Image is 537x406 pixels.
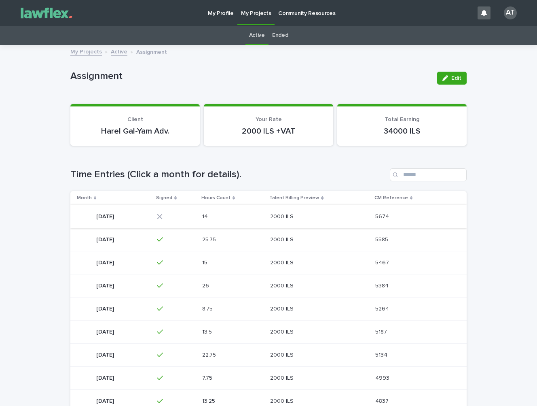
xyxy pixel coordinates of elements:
p: 5674 [375,212,391,220]
p: 7.75 [202,373,214,382]
p: 2000 ILS [270,350,295,359]
p: Month [77,193,92,202]
p: 5384 [375,281,390,289]
span: Edit [451,75,461,81]
p: CM Reference [374,193,408,202]
p: [DATE] [96,304,116,312]
span: Total Earning [385,117,419,122]
p: 4993 [375,373,391,382]
p: 2000 ILS [270,258,295,266]
p: Assignment [136,47,167,56]
span: Your Rate [256,117,282,122]
tr: [DATE][DATE] 2626 2000 ILS2000 ILS 53845384 [70,274,467,297]
p: 25.75 [202,235,218,243]
p: Signed [156,193,172,202]
p: 5585 [375,235,390,243]
a: Active [111,47,127,56]
tr: [DATE][DATE] 25.7525.75 2000 ILS2000 ILS 55855585 [70,228,467,251]
a: Active [249,26,265,45]
p: [DATE] [96,281,116,289]
p: 2000 ILS [270,281,295,289]
p: 5264 [375,304,391,312]
p: 2000 ILS +VAT [214,126,323,136]
p: 13.5 [202,327,214,336]
p: Assignment [70,70,431,82]
p: [DATE] [96,212,116,220]
p: 2000 ILS [270,396,295,405]
p: [DATE] [96,350,116,359]
a: My Projects [70,47,102,56]
p: 5134 [375,350,389,359]
p: Harel Gal-Yam Adv. [80,126,190,136]
tr: [DATE][DATE] 1515 2000 ILS2000 ILS 54675467 [70,251,467,274]
input: Search [390,168,467,181]
p: 15 [202,258,209,266]
p: 2000 ILS [270,235,295,243]
p: 34000 ILS [347,126,457,136]
tr: [DATE][DATE] 8.758.75 2000 ILS2000 ILS 52645264 [70,297,467,320]
p: Hours Count [201,193,230,202]
p: 2000 ILS [270,212,295,220]
p: 13.25 [202,396,217,405]
p: [DATE] [96,235,116,243]
p: [DATE] [96,396,116,405]
p: [DATE] [96,258,116,266]
span: Client [127,117,143,122]
p: Talent Billing Preview [269,193,319,202]
tr: [DATE][DATE] 22.7522.75 2000 ILS2000 ILS 51345134 [70,343,467,366]
p: 2000 ILS [270,327,295,336]
tr: [DATE][DATE] 13.513.5 2000 ILS2000 ILS 51875187 [70,320,467,343]
p: 14 [202,212,209,220]
tr: [DATE][DATE] 1414 2000 ILS2000 ILS 56745674 [70,205,467,228]
p: 2000 ILS [270,373,295,382]
h1: Time Entries (Click a month for details). [70,169,387,181]
img: Gnvw4qrBSHOAfo8VMhG6 [16,5,77,21]
p: 8.75 [202,304,214,312]
button: Edit [437,72,467,85]
p: [DATE] [96,373,116,382]
p: [DATE] [96,327,116,336]
a: Ended [272,26,288,45]
p: 26 [202,281,211,289]
p: 4837 [375,396,390,405]
p: 5467 [375,258,391,266]
p: 22.75 [202,350,218,359]
p: 2000 ILS [270,304,295,312]
p: 5187 [375,327,389,336]
div: AT [504,6,517,19]
tr: [DATE][DATE] 7.757.75 2000 ILS2000 ILS 49934993 [70,366,467,389]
